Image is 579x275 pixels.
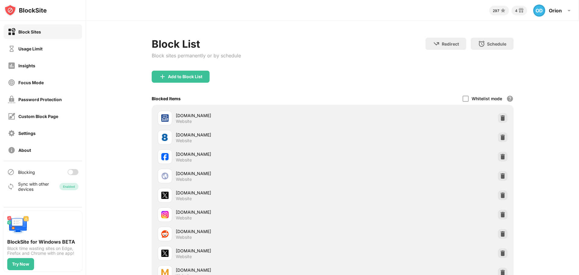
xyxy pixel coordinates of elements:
img: reward-small.svg [517,7,525,14]
img: favicons [161,134,169,141]
img: favicons [161,114,169,122]
img: settings-off.svg [8,130,15,137]
img: favicons [161,211,169,218]
div: Schedule [487,41,506,46]
img: customize-block-page-off.svg [8,113,15,120]
div: Website [176,157,192,163]
img: logo-blocksite.svg [4,4,47,16]
div: Insights [18,63,35,68]
img: focus-off.svg [8,79,15,86]
div: Website [176,254,192,259]
div: Block sites permanently or by schedule [152,53,241,59]
div: Block time wasting sites on Edge, Firefox and Chrome with one app! [7,246,78,256]
div: Add to Block List [168,74,202,79]
div: Website [176,138,192,143]
div: Settings [18,131,36,136]
div: Website [176,119,192,124]
div: [DOMAIN_NAME] [176,209,333,215]
div: Website [176,177,192,182]
img: favicons [161,153,169,160]
div: Redirect [442,41,459,46]
img: favicons [161,250,169,257]
div: [DOMAIN_NAME] [176,112,333,119]
div: [DOMAIN_NAME] [176,248,333,254]
img: points-small.svg [499,7,507,14]
img: favicons [161,192,169,199]
img: about-off.svg [8,146,15,154]
img: time-usage-off.svg [8,45,15,53]
div: Custom Block Page [18,114,58,119]
img: insights-off.svg [8,62,15,69]
img: favicons [161,172,169,180]
div: [DOMAIN_NAME] [176,170,333,177]
div: Blocking [18,170,35,175]
div: Try Now [12,262,29,267]
div: Usage Limit [18,46,43,51]
div: 297 [493,8,499,13]
div: BlockSite for Windows BETA [7,239,78,245]
div: Website [176,215,192,221]
div: Block List [152,38,241,50]
img: favicons [161,230,169,238]
div: OD [533,5,545,17]
div: Sync with other devices [18,181,49,192]
div: Enabled [63,185,75,188]
img: password-protection-off.svg [8,96,15,103]
div: Blocked Items [152,96,181,101]
div: 4 [515,8,517,13]
div: [DOMAIN_NAME] [176,151,333,157]
div: Orion [549,8,562,14]
div: Focus Mode [18,80,44,85]
div: Block Sites [18,29,41,34]
div: [DOMAIN_NAME] [176,132,333,138]
img: push-desktop.svg [7,215,29,236]
div: [DOMAIN_NAME] [176,228,333,235]
div: Password Protection [18,97,62,102]
div: Website [176,235,192,240]
div: Whitelist mode [472,96,502,101]
img: sync-icon.svg [7,183,14,190]
div: Website [176,196,192,201]
img: blocking-icon.svg [7,168,14,176]
div: [DOMAIN_NAME] [176,267,333,273]
div: About [18,148,31,153]
div: [DOMAIN_NAME] [176,190,333,196]
img: block-on.svg [8,28,15,36]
